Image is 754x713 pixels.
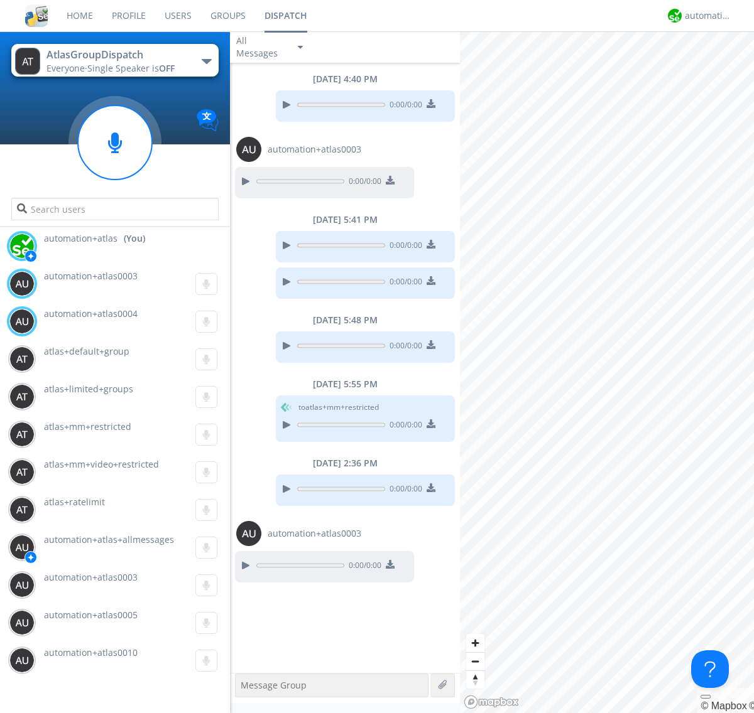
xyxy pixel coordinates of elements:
span: atlas+mm+video+restricted [44,458,159,470]
img: caret-down-sm.svg [298,46,303,49]
img: download media button [427,419,435,428]
img: download media button [427,276,435,285]
span: atlas+limited+groups [44,383,133,395]
div: [DATE] 2:36 PM [230,457,460,469]
span: 0:00 / 0:00 [344,560,381,574]
button: Zoom in [466,634,484,652]
div: (You) [124,232,145,245]
img: d2d01cd9b4174d08988066c6d424eccd [9,233,35,259]
input: Search users [11,198,218,220]
span: atlas+ratelimit [44,496,105,508]
span: Single Speaker is [87,62,175,74]
span: automation+atlas0005 [44,609,138,621]
span: 0:00 / 0:00 [385,483,422,497]
div: AtlasGroupDispatch [46,48,188,62]
img: 373638.png [9,309,35,334]
div: All Messages [236,35,287,60]
span: 0:00 / 0:00 [385,99,422,113]
img: 373638.png [9,459,35,485]
span: 0:00 / 0:00 [385,340,422,354]
span: automation+atlas0003 [44,270,138,282]
img: 373638.png [9,610,35,635]
img: download media button [386,176,395,185]
img: 373638.png [9,384,35,409]
span: to atlas+mm+restricted [298,402,379,413]
button: Reset bearing to north [466,670,484,689]
img: 373638.png [15,48,40,75]
img: cddb5a64eb264b2086981ab96f4c1ba7 [25,4,48,27]
img: download media button [427,99,435,108]
img: 373638.png [9,346,35,372]
span: 0:00 / 0:00 [385,419,422,433]
div: [DATE] 5:41 PM [230,213,460,226]
img: 373638.png [9,572,35,598]
img: download media button [427,483,435,492]
span: automation+atlas0003 [268,527,361,540]
div: automation+atlas [685,9,732,22]
span: 0:00 / 0:00 [385,276,422,290]
img: 373638.png [9,422,35,447]
img: Translation enabled [197,109,219,131]
img: 373638.png [9,497,35,522]
span: automation+atlas0004 [44,308,138,319]
span: automation+atlas [44,232,117,245]
span: automation+atlas0003 [44,571,138,583]
div: [DATE] 4:40 PM [230,73,460,85]
img: 373638.png [9,271,35,296]
img: 373638.png [9,535,35,560]
span: Zoom out [466,653,484,670]
img: download media button [427,340,435,349]
button: AtlasGroupDispatchEveryone·Single Speaker isOFF [11,44,218,77]
img: 373638.png [236,521,261,546]
span: automation+atlas+allmessages [44,533,174,545]
span: 0:00 / 0:00 [344,176,381,190]
span: automation+atlas0010 [44,646,138,658]
img: download media button [386,560,395,569]
button: Toggle attribution [701,695,711,699]
div: [DATE] 5:55 PM [230,378,460,390]
a: Mapbox [701,700,746,711]
span: OFF [159,62,175,74]
span: atlas+default+group [44,345,129,357]
div: [DATE] 5:48 PM [230,314,460,326]
a: Mapbox logo [464,695,519,709]
span: atlas+mm+restricted [44,421,131,432]
img: 373638.png [9,648,35,673]
iframe: Toggle Customer Support [691,650,729,688]
span: 0:00 / 0:00 [385,240,422,254]
div: Everyone · [46,62,188,75]
button: Zoom out [466,652,484,670]
img: d2d01cd9b4174d08988066c6d424eccd [668,9,682,23]
img: download media button [427,240,435,249]
span: automation+atlas0003 [268,143,361,156]
img: 373638.png [236,137,261,162]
